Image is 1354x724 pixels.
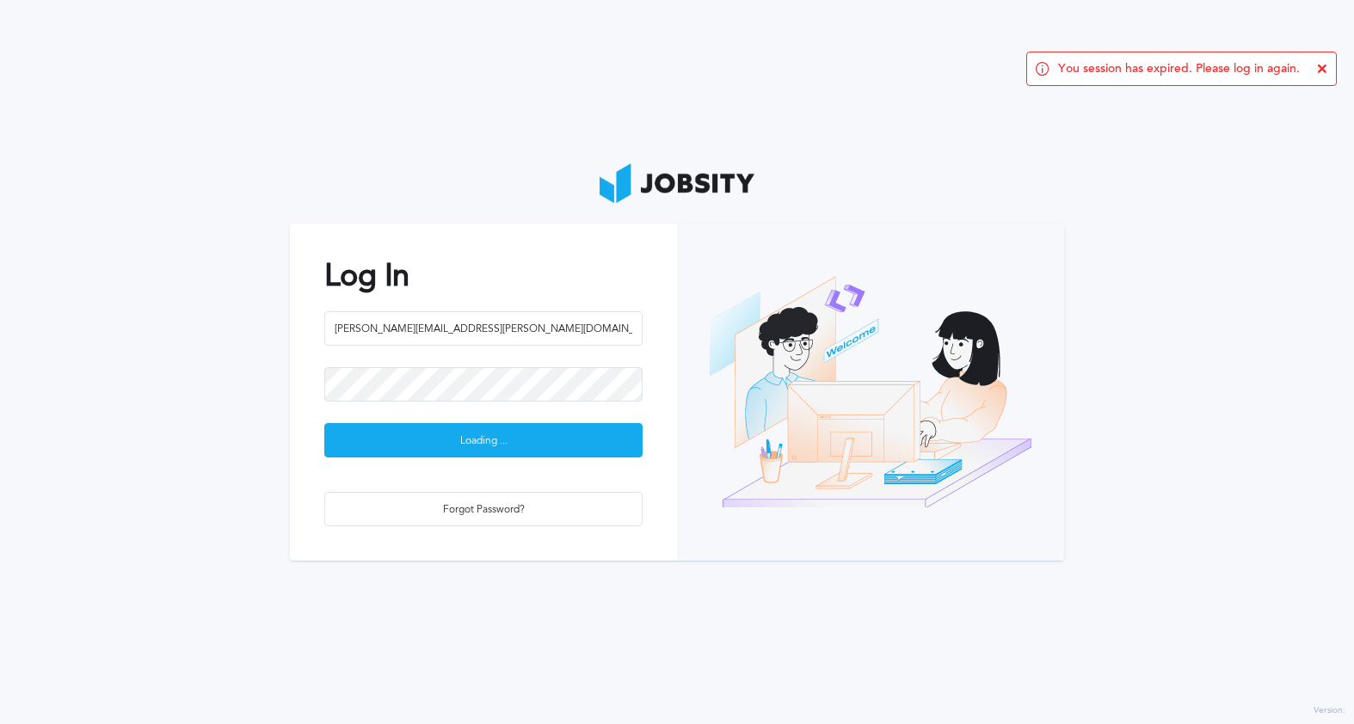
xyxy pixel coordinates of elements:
span: You session has expired. Please log in again. [1058,62,1300,76]
button: Forgot Password? [324,492,643,526]
button: Loading ... [324,423,643,457]
h2: Log In [324,258,643,293]
div: Loading ... [325,424,642,458]
label: Version: [1314,706,1345,716]
input: Email [324,311,643,346]
div: Forgot Password? [325,493,642,527]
